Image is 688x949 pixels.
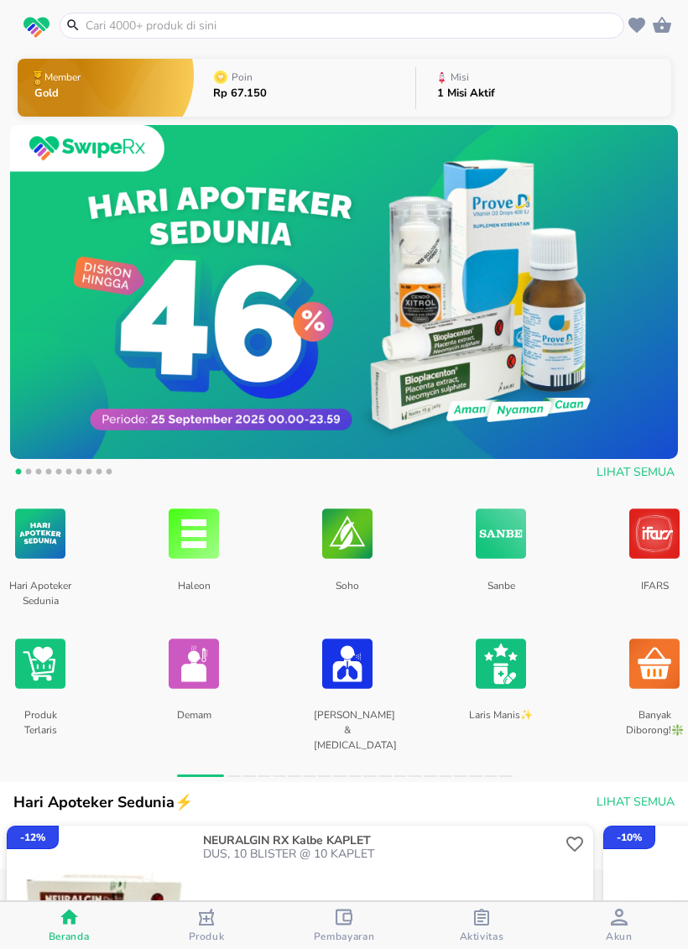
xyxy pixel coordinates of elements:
img: Hari Apoteker Sedunia [15,496,65,571]
button: PoinRp 67.150 [194,55,416,121]
p: Rp 67.150 [213,88,267,99]
p: Banyak Diborong!❇️ [621,701,687,745]
button: Lihat Semua [590,787,678,818]
span: Lihat Semua [597,792,675,813]
p: - 10 % [617,830,642,845]
button: 8 [81,466,97,482]
button: Misi1 Misi Aktif [416,55,670,121]
button: 1 [10,466,27,482]
span: Beranda [49,930,90,943]
img: Banyak Diborong!❇️ [629,626,680,701]
p: Gold [34,88,84,99]
p: Misi [451,72,469,82]
span: Produk [189,930,225,943]
button: Pembayaran [275,902,413,949]
p: IFARS [621,571,687,615]
p: Poin [232,72,253,82]
button: Lihat Semua [590,457,678,488]
img: IFARS [629,496,680,571]
p: Haleon [160,571,227,615]
img: Batuk & Flu [322,626,373,701]
button: 4 [40,466,57,482]
span: Lihat Semua [597,462,675,483]
button: 5 [50,466,67,482]
img: Sanbe [476,496,526,571]
input: Cari 4000+ produk di sini [84,17,620,34]
button: 6 [60,466,77,482]
p: Hari Apoteker Sedunia [7,571,73,615]
p: NEURALGIN RX Kalbe KAPLET [203,834,559,847]
img: 45d722ad-76df-4f16-af2b-3de58e755ae6.jpeg [10,125,678,459]
p: - 12 % [20,830,45,845]
span: Aktivitas [460,930,504,943]
img: Soho [322,496,373,571]
span: Akun [606,930,633,943]
p: Laris Manis✨ [467,701,534,745]
img: Haleon [169,496,219,571]
p: [PERSON_NAME] & [MEDICAL_DATA] [314,701,380,745]
button: 3 [30,466,47,482]
img: Produk Terlaris [15,626,65,701]
p: Produk Terlaris [7,701,73,745]
button: Akun [550,902,688,949]
p: Soho [314,571,380,615]
p: Member [44,72,81,82]
p: DUS, 10 BLISTER @ 10 KAPLET [203,847,562,861]
button: Aktivitas [413,902,550,949]
button: Produk [138,902,275,949]
img: Laris Manis✨ [476,626,526,701]
button: 2 [20,466,37,482]
p: 1 Misi Aktif [437,88,495,99]
img: Demam [169,626,219,701]
img: logo_swiperx_s.bd005f3b.svg [23,17,50,39]
button: 9 [91,466,107,482]
button: 10 [101,466,117,482]
button: MemberGold [18,55,194,121]
span: Pembayaran [314,930,375,943]
p: Sanbe [467,571,534,615]
button: 7 [70,466,87,482]
p: Demam [160,701,227,745]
